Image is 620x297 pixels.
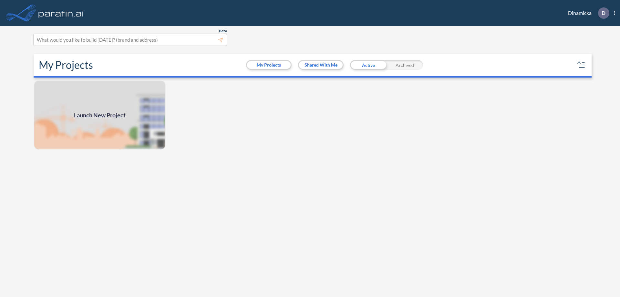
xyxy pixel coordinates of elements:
[37,6,85,19] img: logo
[247,61,291,69] button: My Projects
[34,80,166,150] a: Launch New Project
[299,61,343,69] button: Shared With Me
[39,59,93,71] h2: My Projects
[74,111,126,120] span: Launch New Project
[350,60,387,70] div: Active
[34,80,166,150] img: add
[219,28,227,34] span: Beta
[387,60,423,70] div: Archived
[576,60,586,70] button: sort
[602,10,605,16] p: D
[558,7,615,19] div: Dinamicka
